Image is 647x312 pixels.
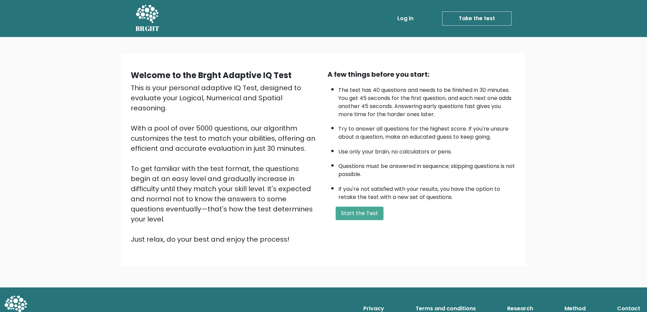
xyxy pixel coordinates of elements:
a: Log in [395,12,416,25]
li: If you're not satisfied with your results, you have the option to retake the test with a new set ... [338,182,516,201]
li: The test has 40 questions and needs to be finished in 30 minutes. You get 45 seconds for the firs... [338,83,516,118]
div: A few things before you start: [328,69,516,79]
div: This is your personal adaptive IQ Test, designed to evaluate your Logical, Numerical and Spatial ... [131,83,319,244]
li: Questions must be answered in sequence; skipping questions is not possible. [338,159,516,178]
button: Start the Test [336,207,383,220]
h5: BRGHT [135,25,160,33]
li: Try to answer all questions for the highest score. If you're unsure about a question, make an edu... [338,122,516,141]
a: Take the test [442,11,512,26]
b: Welcome to the Brght Adaptive IQ Test [131,70,291,81]
li: Use only your brain, no calculators or pens. [338,144,516,156]
a: BRGHT [135,3,160,34]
